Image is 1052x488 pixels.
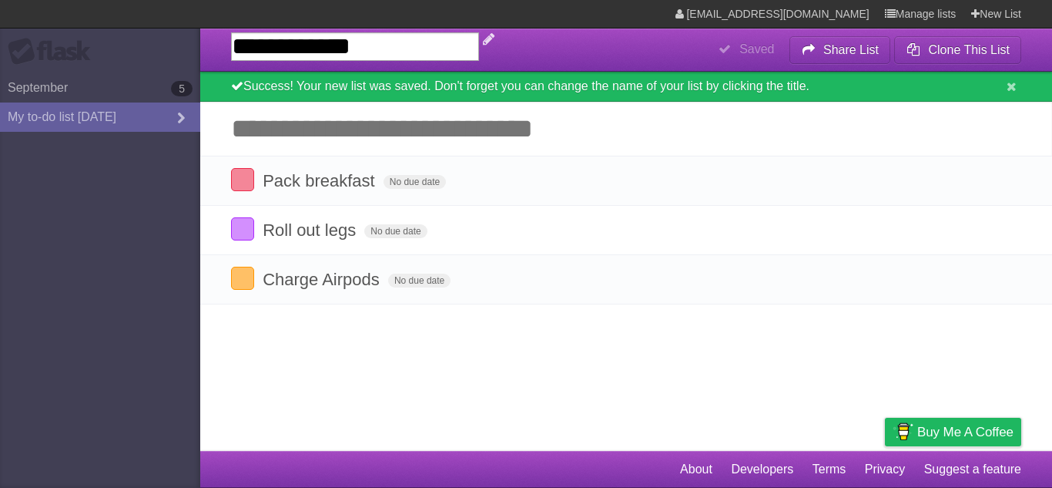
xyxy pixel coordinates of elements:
a: Developers [731,455,793,484]
b: 5 [171,81,193,96]
b: Share List [823,43,879,56]
div: Flask [8,38,100,66]
a: About [680,455,712,484]
label: Done [231,168,254,191]
span: Buy me a coffee [917,419,1013,446]
img: Buy me a coffee [893,419,913,445]
a: Privacy [865,455,905,484]
b: Saved [739,42,774,56]
span: Roll out legs [263,220,360,240]
a: Buy me a coffee [885,418,1021,446]
span: Pack breakfast [263,171,379,190]
span: Charge Airpods [263,270,384,289]
b: Clone This List [928,43,1010,56]
button: Share List [789,36,891,64]
label: Done [231,267,254,290]
a: Terms [812,455,846,484]
a: Suggest a feature [924,455,1021,484]
span: No due date [388,274,451,288]
label: Done [231,217,254,241]
span: No due date [364,224,427,238]
span: No due date [384,175,446,189]
div: Success! Your new list was saved. Don't forget you can change the name of your list by clicking t... [200,72,1052,102]
button: Clone This List [894,36,1021,64]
